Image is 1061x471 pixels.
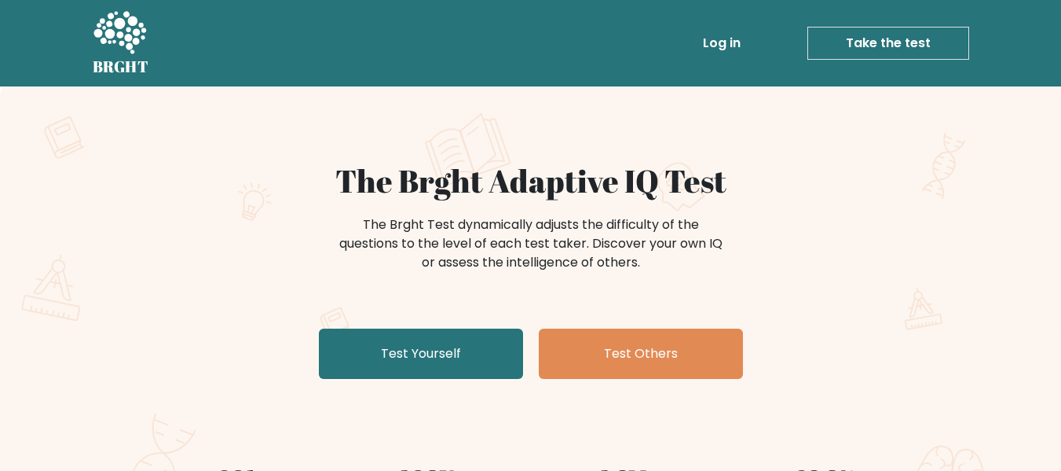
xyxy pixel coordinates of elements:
[697,28,747,59] a: Log in
[539,329,743,379] a: Test Others
[148,162,914,200] h1: The Brght Adaptive IQ Test
[93,6,149,80] a: BRGHT
[807,27,969,60] a: Take the test
[319,329,523,379] a: Test Yourself
[335,215,727,272] div: The Brght Test dynamically adjusts the difficulty of the questions to the level of each test take...
[93,57,149,76] h5: BRGHT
